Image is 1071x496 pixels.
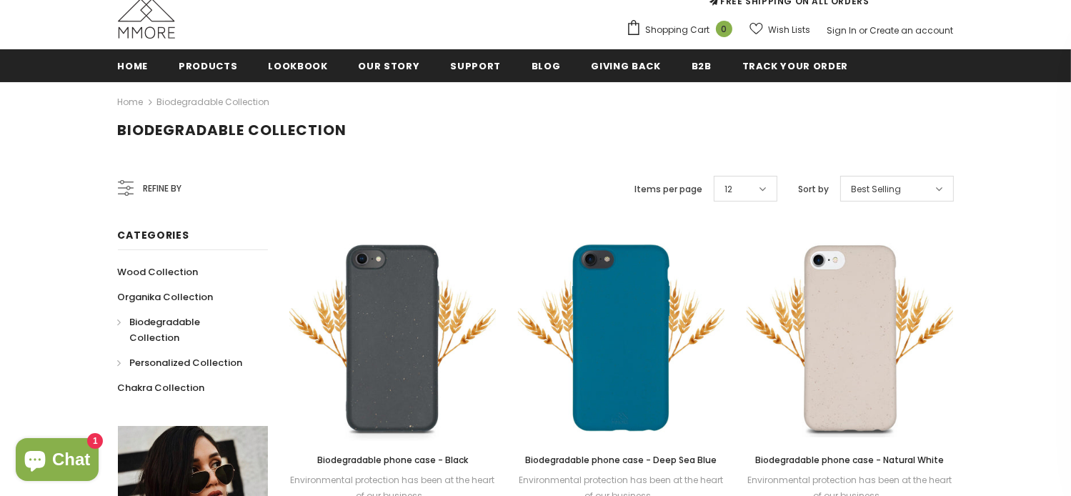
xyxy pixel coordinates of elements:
[359,59,420,73] span: Our Story
[157,96,270,108] a: Biodegradable Collection
[268,49,327,81] a: Lookbook
[592,59,661,73] span: Giving back
[118,350,243,375] a: Personalized Collection
[118,49,149,81] a: Home
[289,452,497,468] a: Biodegradable phone case - Black
[742,49,848,81] a: Track your order
[852,182,902,197] span: Best Selling
[118,381,205,395] span: Chakra Collection
[860,24,868,36] span: or
[118,259,199,284] a: Wood Collection
[268,59,327,73] span: Lookbook
[799,182,830,197] label: Sort by
[118,94,144,111] a: Home
[692,59,712,73] span: B2B
[118,375,205,400] a: Chakra Collection
[144,181,182,197] span: Refine by
[118,290,214,304] span: Organika Collection
[716,21,732,37] span: 0
[532,49,561,81] a: Blog
[317,454,468,466] span: Biodegradable phone case - Black
[725,182,733,197] span: 12
[646,23,710,37] span: Shopping Cart
[532,59,561,73] span: Blog
[692,49,712,81] a: B2B
[118,120,347,140] span: Biodegradable Collection
[118,59,149,73] span: Home
[747,452,954,468] a: Biodegradable phone case - Natural White
[827,24,857,36] a: Sign In
[118,265,199,279] span: Wood Collection
[525,454,717,466] span: Biodegradable phone case - Deep Sea Blue
[179,59,237,73] span: Products
[450,49,501,81] a: support
[769,23,811,37] span: Wish Lists
[518,452,725,468] a: Biodegradable phone case - Deep Sea Blue
[130,315,201,344] span: Biodegradable Collection
[179,49,237,81] a: Products
[749,17,811,42] a: Wish Lists
[118,284,214,309] a: Organika Collection
[592,49,661,81] a: Giving back
[11,438,103,485] inbox-online-store-chat: Shopify online store chat
[118,228,189,242] span: Categories
[755,454,944,466] span: Biodegradable phone case - Natural White
[359,49,420,81] a: Our Story
[635,182,703,197] label: Items per page
[130,356,243,369] span: Personalized Collection
[118,309,252,350] a: Biodegradable Collection
[870,24,954,36] a: Create an account
[450,59,501,73] span: support
[742,59,848,73] span: Track your order
[626,19,739,41] a: Shopping Cart 0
